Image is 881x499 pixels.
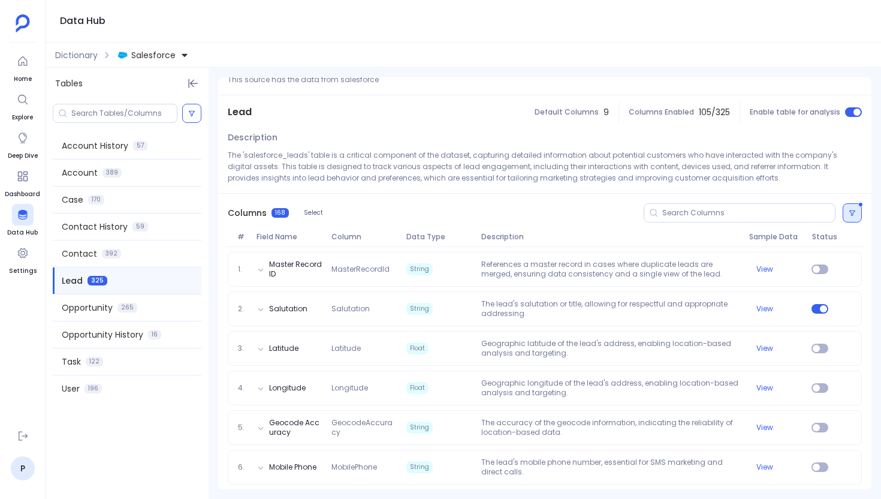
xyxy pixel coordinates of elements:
span: Settings [9,266,37,276]
button: View [756,344,773,353]
span: String [406,461,433,473]
span: Data Type [402,232,476,242]
span: Deep Dive [8,151,38,161]
button: Salesforce [116,46,191,65]
span: Explore [12,113,34,122]
span: 265 [117,303,137,312]
span: MasterRecordId [327,264,402,274]
span: 5. [233,423,252,432]
img: salesforce.svg [118,50,128,60]
span: Account History [62,140,128,152]
p: Geographic longitude of the lead's address, enabling location-based analysis and targeting. [476,378,744,398]
span: Default Columns [535,107,599,117]
a: Settings [9,242,37,276]
button: Salutation [269,304,307,314]
span: Sample Data [744,232,807,242]
span: 389 [102,168,122,178]
span: Lead [62,275,83,287]
p: This source has the data from salesforce [228,74,862,85]
h1: Data Hub [60,13,105,29]
button: Mobile Phone [269,462,316,472]
button: Hide Tables [185,75,201,92]
span: 2. [233,304,252,314]
a: Deep Dive [8,127,38,161]
button: Master Record ID [269,260,322,279]
span: String [406,422,433,434]
button: Latitude [269,344,298,353]
span: GeocodeAccuracy [327,418,402,437]
button: View [756,423,773,432]
span: 1. [233,264,252,274]
span: Data Hub [7,228,38,238]
span: 170 [88,195,104,205]
span: Salutation [327,304,402,314]
span: Lead [228,105,252,119]
span: 57 [133,141,147,151]
div: Tables [46,68,209,99]
a: Home [12,50,34,84]
input: Search Tables/Columns [71,109,177,118]
span: Account [62,167,98,179]
a: P [11,456,35,480]
button: View [756,264,773,274]
span: Dictionary [55,49,98,61]
p: Geographic latitude of the lead's address, enabling location-based analysis and targeting. [476,339,744,358]
button: View [756,304,773,314]
span: Latitude [327,344,402,353]
span: Enable table for analysis [750,107,840,117]
span: 6. [233,462,252,472]
span: Salesforce [131,49,176,61]
span: 16 [148,330,161,339]
img: petavue logo [16,14,30,32]
span: 325 [88,276,107,285]
span: Case [62,194,83,206]
button: Select [296,205,331,221]
span: Columns Enabled [629,107,694,117]
p: References a master record in cases where duplicate leads are merged, ensuring data consistency a... [476,260,744,279]
span: Field Name [252,232,327,242]
p: The lead's salutation or title, allowing for respectful and appropriate addressing. [476,299,744,318]
span: 168 [271,208,289,218]
span: 59 [132,222,148,232]
span: Description [228,131,277,143]
span: Float [406,382,429,394]
span: MobilePhone [327,462,402,472]
span: String [406,303,433,315]
button: View [756,383,773,393]
p: The accuracy of the geocode information, indicating the reliability of location-based data. [476,418,744,437]
span: Contact History [62,221,128,233]
p: The lead's mobile phone number, essential for SMS marketing and direct calls. [476,458,744,477]
span: # [233,232,251,242]
button: View [756,462,773,472]
a: Dashboard [5,166,40,199]
span: Contact [62,248,97,260]
span: 4. [233,383,252,393]
span: 392 [102,249,121,258]
span: Dashboard [5,190,40,199]
span: String [406,263,433,275]
input: Search Columns [662,208,835,218]
span: Status [807,232,832,242]
span: Task [62,356,81,368]
span: 196 [85,384,102,393]
button: Longitude [269,383,306,393]
span: 105 / 325 [699,106,730,118]
span: User [62,383,80,395]
span: Opportunity [62,302,113,314]
span: Opportunity History [62,329,143,341]
span: Float [406,342,429,354]
span: Longitude [327,383,402,393]
p: The 'salesforce_leads' table is a critical component of the dataset, capturing detailed informati... [228,149,862,184]
span: 9 [604,106,609,118]
span: Home [12,74,34,84]
span: Column [327,232,402,242]
span: Description [476,232,745,242]
span: Columns [228,207,267,219]
a: Explore [12,89,34,122]
button: Geocode Accuracy [269,418,322,437]
a: Data Hub [7,204,38,238]
span: 122 [86,357,103,366]
span: 3. [233,344,252,353]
